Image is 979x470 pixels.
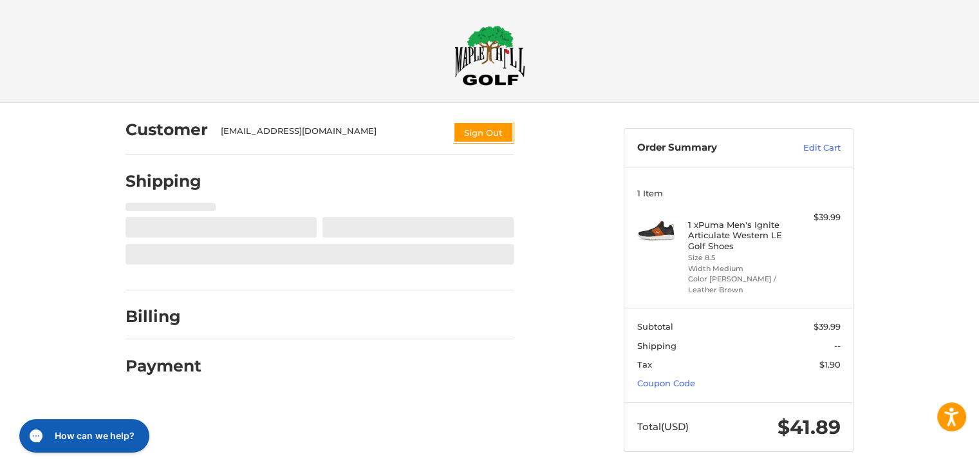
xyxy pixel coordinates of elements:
a: Coupon Code [637,378,695,388]
img: Maple Hill Golf [454,25,525,86]
span: Total (USD) [637,420,689,433]
h4: 1 x Puma Men's Ignite Articulate Western LE Golf Shoes [688,220,787,251]
span: $1.90 [819,359,841,370]
div: [EMAIL_ADDRESS][DOMAIN_NAME] [221,125,441,143]
span: Shipping [637,341,676,351]
h2: Billing [126,306,201,326]
li: Size 8.5 [688,252,787,263]
iframe: Gorgias live chat messenger [13,415,153,457]
h2: Customer [126,120,208,140]
h2: Payment [126,356,201,376]
li: Color [PERSON_NAME] / Leather Brown [688,274,787,295]
h3: 1 Item [637,188,841,198]
span: $39.99 [814,321,841,332]
h3: Order Summary [637,142,776,155]
span: -- [834,341,841,351]
button: Sign Out [453,122,514,143]
li: Width Medium [688,263,787,274]
span: Tax [637,359,652,370]
h2: Shipping [126,171,201,191]
div: $39.99 [790,211,841,224]
a: Edit Cart [776,142,841,155]
span: Subtotal [637,321,673,332]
